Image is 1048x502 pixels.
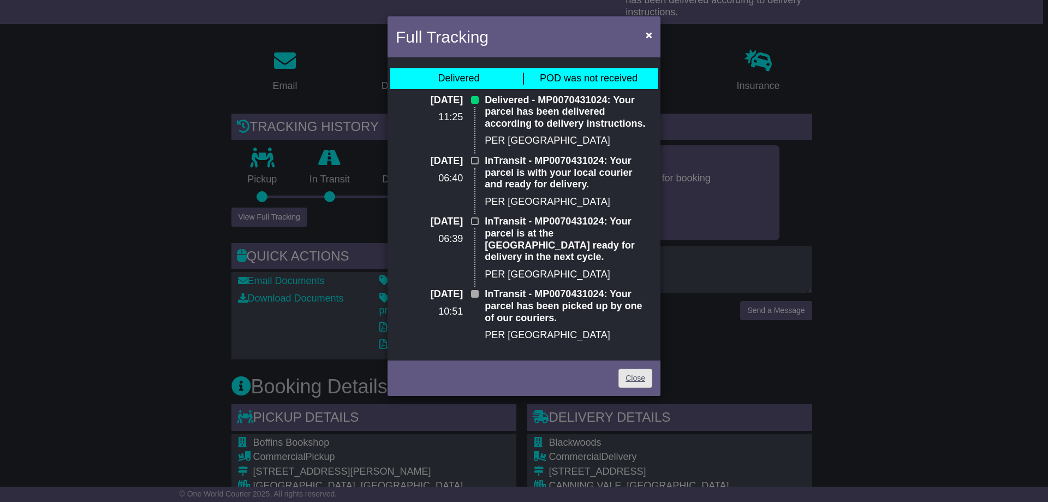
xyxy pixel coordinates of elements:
[396,216,463,228] p: [DATE]
[618,369,652,388] a: Close
[485,196,652,208] p: PER [GEOGRAPHIC_DATA]
[485,95,652,130] p: Delivered - MP0070431024: Your parcel has been delivered according to delivery instructions.
[485,155,652,191] p: InTransit - MP0070431024: Your parcel is with your local courier and ready for delivery.
[396,288,463,300] p: [DATE]
[485,135,652,147] p: PER [GEOGRAPHIC_DATA]
[438,73,479,85] div: Delivered
[396,233,463,245] p: 06:39
[485,288,652,324] p: InTransit - MP0070431024: Your parcel has been picked up by one of our couriers.
[485,329,652,341] p: PER [GEOGRAPHIC_DATA]
[396,25,489,49] h4: Full Tracking
[396,155,463,167] p: [DATE]
[396,173,463,185] p: 06:40
[646,28,652,41] span: ×
[540,73,638,84] span: POD was not received
[485,269,652,281] p: PER [GEOGRAPHIC_DATA]
[396,306,463,318] p: 10:51
[485,216,652,263] p: InTransit - MP0070431024: Your parcel is at the [GEOGRAPHIC_DATA] ready for delivery in the next ...
[640,23,658,46] button: Close
[396,95,463,107] p: [DATE]
[396,111,463,123] p: 11:25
